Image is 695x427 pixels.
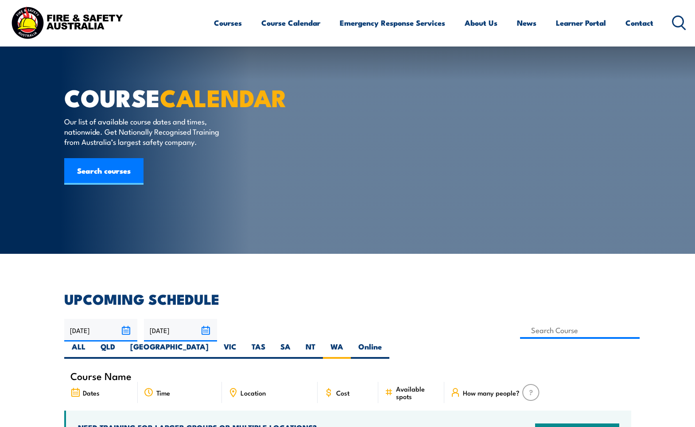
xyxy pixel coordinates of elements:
span: Course Name [70,372,132,380]
span: Available spots [396,385,438,400]
span: Location [241,389,266,396]
input: Search Course [520,322,640,339]
h1: COURSE [64,87,283,108]
a: Course Calendar [261,11,320,35]
strong: CALENDAR [160,78,287,115]
span: How many people? [463,389,520,396]
input: To date [144,319,217,342]
label: TAS [244,342,273,359]
a: Contact [625,11,653,35]
p: Our list of available course dates and times, nationwide. Get Nationally Recognised Training from... [64,116,226,147]
a: Learner Portal [556,11,606,35]
span: Cost [336,389,349,396]
label: ALL [64,342,93,359]
a: Search courses [64,158,144,185]
h2: UPCOMING SCHEDULE [64,292,631,305]
a: Emergency Response Services [340,11,445,35]
label: [GEOGRAPHIC_DATA] [123,342,216,359]
label: Online [351,342,389,359]
label: NT [298,342,323,359]
span: Time [156,389,170,396]
label: QLD [93,342,123,359]
label: SA [273,342,298,359]
label: WA [323,342,351,359]
input: From date [64,319,137,342]
span: Dates [83,389,100,396]
a: About Us [465,11,497,35]
label: VIC [216,342,244,359]
a: Courses [214,11,242,35]
a: News [517,11,536,35]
